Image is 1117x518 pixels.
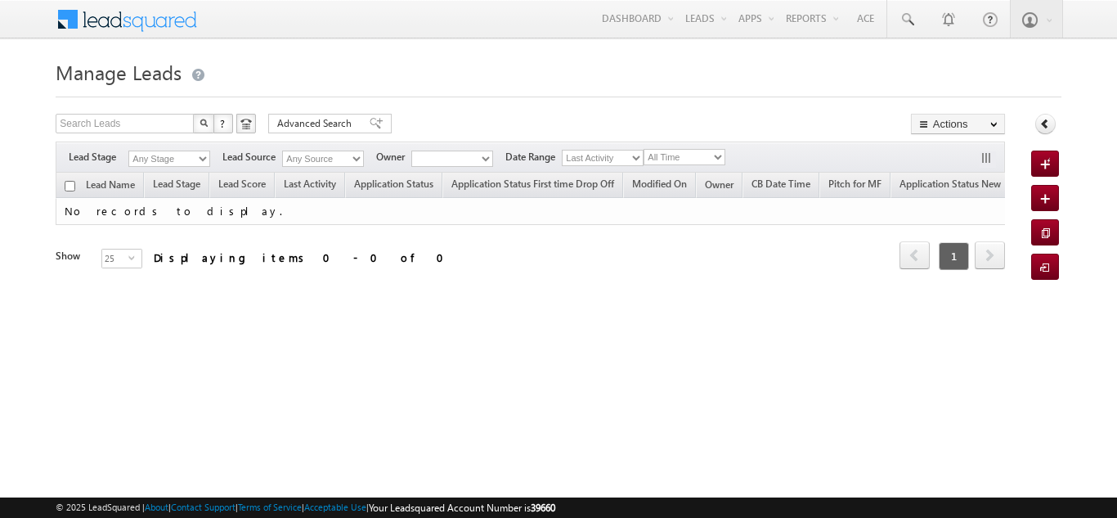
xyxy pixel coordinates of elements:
[911,114,1005,134] button: Actions
[210,175,274,196] a: Lead Score
[238,502,302,512] a: Terms of Service
[56,59,182,85] span: Manage Leads
[153,178,200,190] span: Lead Stage
[276,175,344,196] a: Last Activity
[222,150,282,164] span: Lead Source
[899,178,1001,190] span: Application Status New
[154,248,454,267] div: Displaying items 0 - 0 of 0
[891,175,1009,196] a: Application Status New
[369,502,555,514] span: Your Leadsquared Account Number is
[939,242,969,270] span: 1
[78,176,143,197] a: Lead Name
[65,181,75,191] input: Check all records
[899,243,930,269] a: prev
[220,116,227,130] span: ?
[213,114,233,133] button: ?
[451,178,614,190] span: Application Status First time Drop Off
[443,175,622,196] a: Application Status First time Drop Off
[505,150,562,164] span: Date Range
[56,249,88,264] div: Show
[69,150,128,164] span: Lead Stage
[828,178,881,190] span: Pitch for MF
[171,502,236,512] a: Contact Support
[145,502,168,512] a: About
[354,178,433,190] span: Application Status
[531,502,555,514] span: 39660
[56,500,555,516] span: © 2025 LeadSquared | | | | |
[277,116,357,131] span: Advanced Search
[975,241,1005,269] span: next
[624,175,695,196] a: Modified On
[751,178,810,190] span: CB Date Time
[820,175,890,196] a: Pitch for MF
[102,250,128,268] span: 25
[145,175,209,196] a: Lead Stage
[899,241,930,269] span: prev
[632,178,687,190] span: Modified On
[376,150,411,164] span: Owner
[975,243,1005,269] a: next
[218,178,266,190] span: Lead Score
[128,254,141,261] span: select
[200,119,208,127] img: Search
[304,502,366,512] a: Acceptable Use
[743,175,819,196] a: CB Date Time
[705,178,733,191] span: Owner
[346,175,442,196] a: Application Status
[56,198,1061,225] td: No records to display.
